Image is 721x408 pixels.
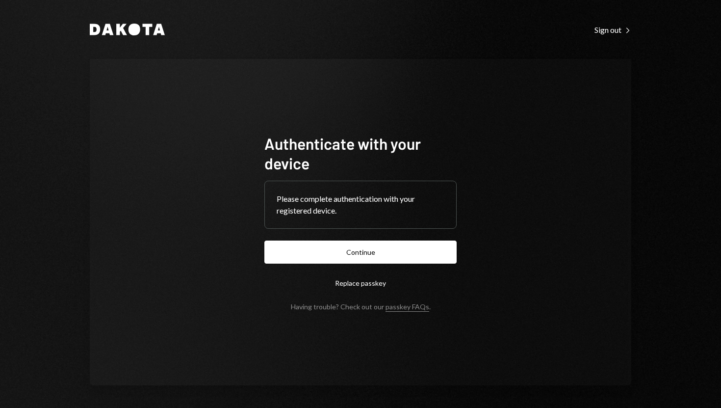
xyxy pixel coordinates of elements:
[264,134,457,173] h1: Authenticate with your device
[277,193,444,217] div: Please complete authentication with your registered device.
[264,272,457,295] button: Replace passkey
[264,241,457,264] button: Continue
[594,24,631,35] a: Sign out
[386,302,429,312] a: passkey FAQs
[291,302,431,311] div: Having trouble? Check out our .
[594,25,631,35] div: Sign out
